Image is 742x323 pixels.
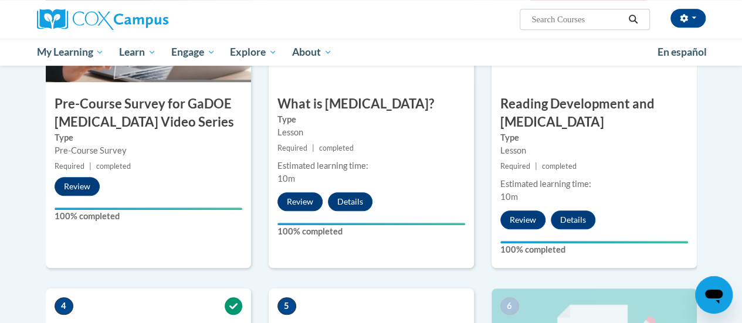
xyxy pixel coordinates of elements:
span: completed [96,162,131,171]
span: | [312,144,314,152]
span: Required [277,144,307,152]
span: My Learning [36,45,104,59]
div: Your progress [277,223,465,225]
div: Lesson [277,126,465,139]
a: Learn [111,39,164,66]
span: 10m [500,192,518,202]
div: Main menu [28,39,714,66]
label: Type [500,131,688,144]
h3: Reading Development and [MEDICAL_DATA] [492,95,697,131]
span: Engage [171,45,215,59]
iframe: Button to launch messaging window [695,276,733,314]
h3: What is [MEDICAL_DATA]? [269,95,474,113]
img: Cox Campus [37,9,168,30]
label: 100% completed [55,210,242,223]
button: Review [277,192,323,211]
span: 6 [500,297,519,315]
button: Details [551,210,595,229]
div: Lesson [500,144,688,157]
label: 100% completed [277,225,465,238]
span: Explore [230,45,277,59]
span: 4 [55,297,73,315]
span: Required [55,162,84,171]
span: | [89,162,92,171]
a: My Learning [29,39,112,66]
a: About [284,39,340,66]
div: Estimated learning time: [277,159,465,172]
span: 5 [277,297,296,315]
a: Engage [164,39,223,66]
button: Details [328,192,372,211]
span: About [292,45,332,59]
span: Learn [119,45,156,59]
span: completed [542,162,577,171]
span: En español [658,46,707,58]
span: | [535,162,537,171]
label: 100% completed [500,243,688,256]
button: Review [55,177,100,196]
a: Cox Campus [37,9,248,30]
label: Type [277,113,465,126]
input: Search Courses [530,12,624,26]
button: Search [624,12,642,26]
button: Review [500,210,546,229]
div: Pre-Course Survey [55,144,242,157]
span: 10m [277,174,295,183]
div: Estimated learning time: [500,178,688,191]
span: Required [500,162,530,171]
a: En español [650,40,714,64]
label: Type [55,131,242,144]
h3: Pre-Course Survey for GaDOE [MEDICAL_DATA] Video Series [46,95,251,131]
a: Explore [222,39,284,66]
div: Your progress [500,241,688,243]
div: Your progress [55,208,242,210]
span: completed [319,144,354,152]
button: Account Settings [670,9,706,28]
